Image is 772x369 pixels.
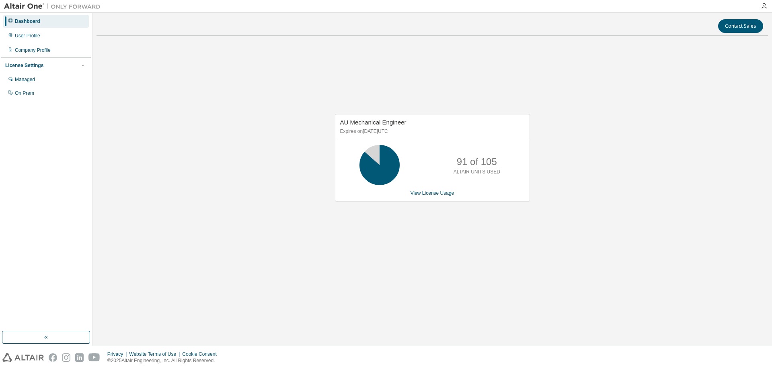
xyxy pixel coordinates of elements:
button: Contact Sales [718,19,763,33]
div: Privacy [107,351,129,357]
div: On Prem [15,90,34,96]
img: linkedin.svg [75,353,84,362]
a: View License Usage [411,190,454,196]
img: facebook.svg [49,353,57,362]
img: youtube.svg [88,353,100,362]
p: 91 of 105 [457,155,497,169]
span: AU Mechanical Engineer [340,119,407,126]
img: instagram.svg [62,353,70,362]
img: altair_logo.svg [2,353,44,362]
div: Dashboard [15,18,40,24]
p: © 2025 Altair Engineering, Inc. All Rights Reserved. [107,357,222,364]
div: Managed [15,76,35,83]
div: License Settings [5,62,43,69]
div: Cookie Consent [182,351,221,357]
div: Company Profile [15,47,51,53]
p: Expires on [DATE] UTC [340,128,523,135]
p: ALTAIR UNITS USED [454,169,500,175]
img: Altair One [4,2,105,10]
div: User Profile [15,33,40,39]
div: Website Terms of Use [129,351,182,357]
